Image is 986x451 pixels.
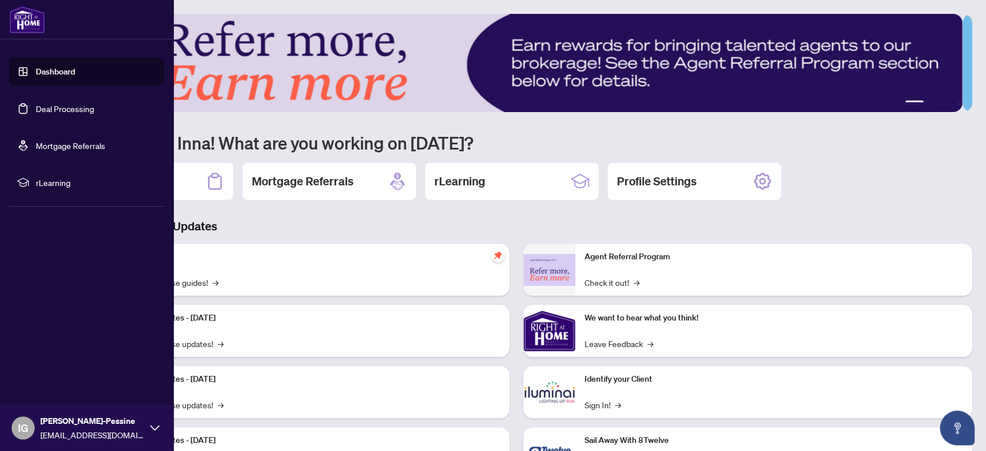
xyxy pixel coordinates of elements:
span: rLearning [36,176,156,189]
span: → [218,337,224,350]
span: [PERSON_NAME]-Pessine [40,415,144,427]
p: Sail Away With 8Twelve [585,434,963,447]
p: We want to hear what you think! [585,312,963,325]
p: Self-Help [121,251,500,263]
p: Platform Updates - [DATE] [121,434,500,447]
button: 2 [928,100,933,105]
a: Check it out!→ [585,276,639,289]
span: → [648,337,653,350]
button: 1 [905,100,924,105]
h1: Welcome back Inna! What are you working on [DATE]? [60,132,972,154]
p: Platform Updates - [DATE] [121,312,500,325]
p: Agent Referral Program [585,251,963,263]
a: Deal Processing [36,103,94,114]
a: Dashboard [36,66,75,77]
span: → [218,398,224,411]
span: → [634,276,639,289]
span: pushpin [491,248,505,262]
h2: Mortgage Referrals [252,173,354,189]
img: Slide 0 [60,14,962,112]
span: → [615,398,621,411]
a: Leave Feedback→ [585,337,653,350]
img: We want to hear what you think! [523,305,575,357]
img: Agent Referral Program [523,254,575,286]
span: IG [18,420,28,436]
p: Identify your Client [585,373,963,386]
a: Sign In!→ [585,398,621,411]
img: Identify your Client [523,366,575,418]
span: [EMAIL_ADDRESS][DOMAIN_NAME] [40,428,144,441]
img: logo [9,6,45,33]
h2: Profile Settings [617,173,697,189]
span: → [213,276,218,289]
button: 5 [956,100,961,105]
p: Platform Updates - [DATE] [121,373,500,386]
button: Open asap [940,411,974,445]
a: Mortgage Referrals [36,140,105,151]
button: 4 [947,100,951,105]
h3: Brokerage & Industry Updates [60,218,972,234]
button: 3 [937,100,942,105]
h2: rLearning [434,173,485,189]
